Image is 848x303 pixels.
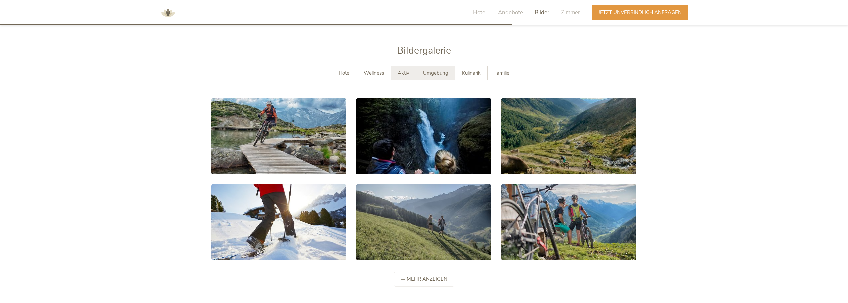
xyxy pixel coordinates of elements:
[598,9,682,16] span: Jetzt unverbindlich anfragen
[498,9,523,16] span: Angebote
[535,9,549,16] span: Bilder
[364,70,384,76] span: Wellness
[397,44,451,57] span: Bildergalerie
[423,70,448,76] span: Umgebung
[339,70,350,76] span: Hotel
[398,70,409,76] span: Aktiv
[407,276,447,283] span: mehr anzeigen
[494,70,509,76] span: Familie
[473,9,487,16] span: Hotel
[462,70,481,76] span: Kulinarik
[561,9,580,16] span: Zimmer
[158,10,178,15] a: AMONTI & LUNARIS Wellnessresort
[158,3,178,23] img: AMONTI & LUNARIS Wellnessresort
